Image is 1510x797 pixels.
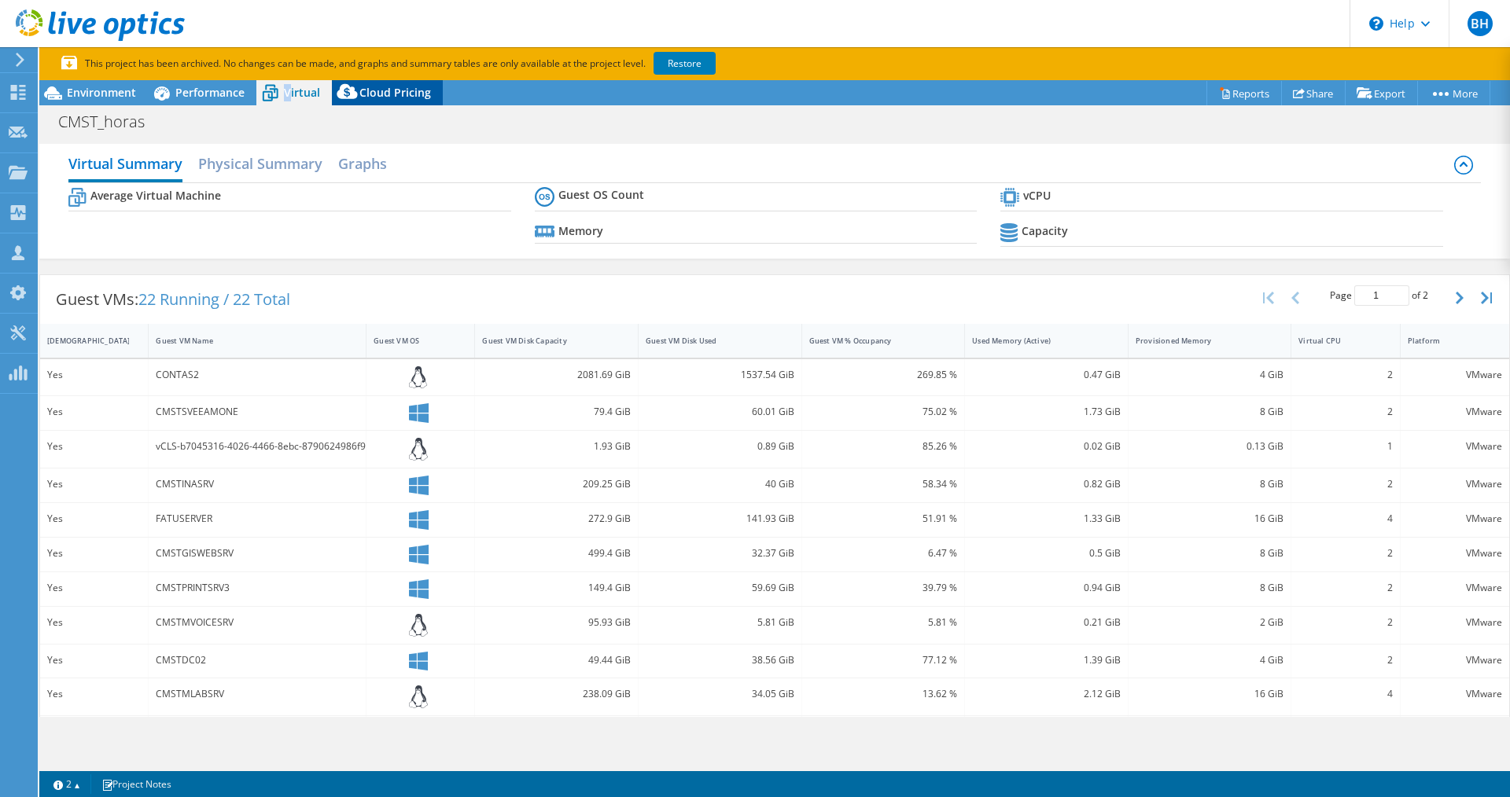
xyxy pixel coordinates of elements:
div: 2081.69 GiB [482,366,631,384]
div: Yes [47,476,141,493]
span: 2 [1423,288,1428,302]
div: 0.5 GiB [972,545,1121,562]
a: Project Notes [90,774,182,794]
b: Memory [558,223,603,239]
p: This project has been archived. No changes can be made, and graphs and summary tables are only av... [61,55,832,72]
div: 2 [1298,652,1392,669]
div: Guest VM Disk Used [646,336,775,346]
div: 272.9 GiB [482,510,631,527]
div: 2 [1298,476,1392,493]
div: CMSTMLABSRV [156,685,359,703]
h2: Virtual Summary [68,148,182,182]
b: Average Virtual Machine [90,188,221,204]
div: Yes [47,403,141,421]
div: 0.02 GiB [972,438,1121,455]
a: 2 [42,774,91,794]
b: Guest OS Count [558,187,644,203]
div: 51.91 % [809,510,958,527]
div: CMSTGISWEBSRV [156,545,359,562]
div: 2 [1298,545,1392,562]
div: 238.09 GiB [482,685,631,703]
div: 77.12 % [809,652,958,669]
div: vCLS-b7045316-4026-4466-8ebc-8790624986f9 [156,438,359,455]
a: Share [1281,81,1346,105]
b: vCPU [1023,188,1051,204]
div: VMware [1408,476,1502,493]
a: Reports [1206,81,1282,105]
div: 1 [1298,438,1392,455]
div: 5.81 % [809,614,958,631]
div: 2 [1298,579,1392,597]
div: VMware [1408,652,1502,669]
div: VMware [1408,685,1502,703]
div: 49.44 GiB [482,652,631,669]
div: 0.47 GiB [972,366,1121,384]
span: BH [1468,11,1493,36]
div: [DEMOGRAPHIC_DATA] [47,336,122,346]
svg: \n [1369,17,1383,31]
div: 8 GiB [1136,476,1284,493]
div: Yes [47,579,141,597]
div: 4 GiB [1136,652,1284,669]
div: 2.12 GiB [972,685,1121,703]
h1: CMST_horas [51,113,169,130]
span: Environment [67,85,136,100]
div: Guest VM OS [374,336,448,346]
div: 499.4 GiB [482,545,631,562]
div: Provisioned Memory [1136,336,1265,346]
div: VMware [1408,366,1502,384]
div: 2 [1298,403,1392,421]
div: 58.34 % [809,476,958,493]
div: Yes [47,510,141,527]
div: 59.69 GiB [646,579,794,597]
div: Yes [47,366,141,384]
div: VMware [1408,545,1502,562]
div: Yes [47,438,141,455]
div: 0.82 GiB [972,476,1121,493]
div: 16 GiB [1136,510,1284,527]
div: Yes [47,545,141,562]
div: 85.26 % [809,438,958,455]
div: VMware [1408,438,1502,455]
div: VMware [1408,403,1502,421]
div: 0.21 GiB [972,614,1121,631]
div: 16 GiB [1136,685,1284,703]
div: 32.37 GiB [646,545,794,562]
div: 0.13 GiB [1136,438,1284,455]
div: CMSTINASRV [156,476,359,493]
div: 40 GiB [646,476,794,493]
a: Export [1345,81,1418,105]
h2: Graphs [338,148,387,179]
div: 1.93 GiB [482,438,631,455]
div: VMware [1408,579,1502,597]
div: CMSTSVEEAMONE [156,403,359,421]
div: 0.94 GiB [972,579,1121,597]
h2: Physical Summary [198,148,322,179]
div: 1.73 GiB [972,403,1121,421]
div: 95.93 GiB [482,614,631,631]
a: More [1417,81,1490,105]
div: 2 GiB [1136,614,1284,631]
div: 34.05 GiB [646,685,794,703]
div: Yes [47,652,141,669]
div: Virtual CPU [1298,336,1373,346]
div: 8 GiB [1136,545,1284,562]
div: 39.79 % [809,579,958,597]
div: Used Memory (Active) [972,336,1102,346]
div: 79.4 GiB [482,403,631,421]
div: CMSTMVOICESRV [156,614,359,631]
span: Virtual [284,85,320,100]
span: Page of [1330,285,1428,306]
span: Cloud Pricing [359,85,431,100]
div: 149.4 GiB [482,579,631,597]
div: 1.39 GiB [972,652,1121,669]
div: Guest VM Disk Capacity [482,336,612,346]
div: 8 GiB [1136,403,1284,421]
div: Yes [47,685,141,703]
div: Guest VMs: [40,275,306,324]
div: 13.62 % [809,685,958,703]
span: 22 Running / 22 Total [138,288,290,310]
div: 2 [1298,614,1392,631]
div: 209.25 GiB [482,476,631,493]
div: 38.56 GiB [646,652,794,669]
